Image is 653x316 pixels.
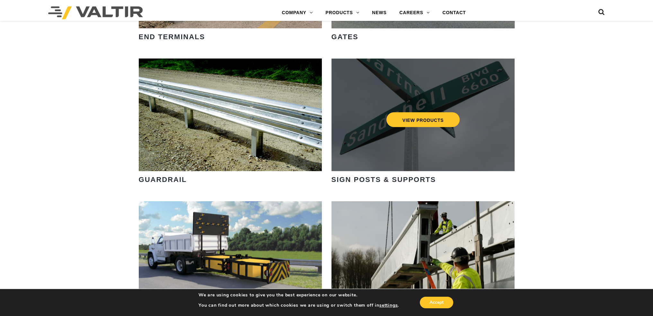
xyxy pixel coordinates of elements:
a: CAREERS [393,6,436,19]
p: We are using cookies to give you the best experience on our website. [199,292,399,298]
button: settings [379,302,398,308]
img: Valtir [48,6,143,19]
a: NEWS [366,6,393,19]
p: You can find out more about which cookies we are using or switch them off in . [199,302,399,308]
button: Accept [420,297,453,308]
strong: SIGN POSTS & SUPPORTS [331,176,436,184]
a: VIEW PRODUCTS [386,112,460,127]
strong: GUARDRAIL [139,176,187,184]
strong: END TERMINALS [139,33,205,41]
a: CONTACT [436,6,472,19]
a: PRODUCTS [319,6,366,19]
strong: GATES [331,33,358,41]
a: COMPANY [276,6,319,19]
